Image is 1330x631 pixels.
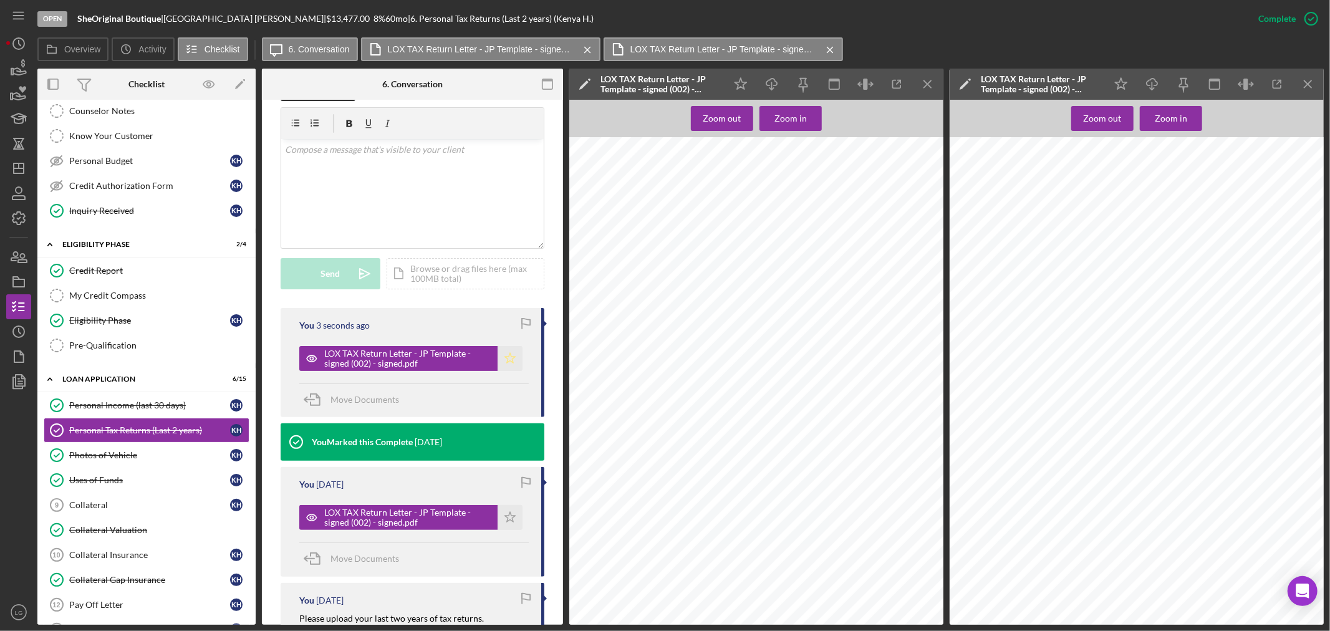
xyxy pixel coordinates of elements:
div: You Marked this Complete [312,437,413,447]
button: Overview [37,37,108,61]
label: Activity [138,44,166,54]
span: Move Documents [330,553,399,564]
span: out [733,296,743,303]
button: Zoom in [1140,106,1202,131]
span: 2025 [862,327,877,334]
span: , have not filed federal income tax returns for the year(s) [715,286,871,292]
div: Zoom out [1084,106,1122,131]
div: K H [230,574,243,586]
div: Personal Tax Returns (Last 2 years) [69,425,230,435]
span: I [995,286,996,292]
div: Zoom out [703,106,741,131]
span: 40 [1033,333,1035,335]
div: Open [37,11,67,27]
a: Credit Report [44,258,249,283]
a: My Credit Compass [44,283,249,308]
div: You [299,595,314,605]
div: 8 % [373,14,385,24]
a: Counselor Notes [44,99,249,123]
span: 2025 [1021,333,1026,335]
a: Eligibility PhaseKH [44,308,249,333]
time: 2025-08-20 21:23 [316,320,370,330]
div: Zoom in [774,106,807,131]
div: LOX TAX Return Letter - JP Template - signed (002) - signed.pdf [981,74,1099,94]
span: Aug [1014,333,1018,335]
a: Personal Income (last 30 days)KH [44,393,249,418]
span: Aug [635,333,640,335]
span: : [1029,333,1029,335]
div: Credit Report [69,266,249,276]
span: due to _______________________________________I plan on completing my tax returns for [668,297,926,304]
div: Pre-Qualification [69,340,249,350]
span: 08 [1222,327,1230,334]
div: Collateral Valuation [69,525,249,535]
div: K H [230,314,243,327]
span: / [1230,327,1231,334]
div: Loan Application [62,375,215,383]
span: To Whom It May Concern: [614,246,688,253]
span: 20 [652,333,655,335]
span: , have not filed federal income tax returns for the year(s) [1096,286,1251,292]
span: Date [816,345,829,352]
span: [GEOGRAPHIC_DATA] [996,333,1021,335]
button: LOX TAX Return Letter - JP Template - signed (002) - signed.pdf [604,37,843,61]
div: K H [230,549,243,561]
time: 2025-08-12 19:55 [415,437,442,447]
button: Move Documents [299,543,412,574]
span: / [849,327,851,334]
div: Collateral Gap Insurance [69,575,230,585]
time: 2025-08-04 20:50 [316,595,344,605]
label: 6. Conversation [289,44,350,54]
span: taxes [698,296,713,303]
div: K H [230,474,243,486]
span: due to _______________________________________I plan on completing my tax returns for [1048,297,1306,304]
span: 2015 [1015,284,1030,291]
span: , [642,333,643,335]
span: ) [1040,333,1041,335]
button: Move Documents [299,384,412,415]
label: LOX TAX Return Letter - JP Template - signed (002) - signed.pdf [630,44,817,54]
span: 5 [1019,333,1020,335]
button: Activity [112,37,174,61]
span: ( [1014,333,1014,335]
div: 60 mo [385,14,408,24]
span: 7 [999,284,1003,291]
span: [PERSON_NAME] [624,333,645,335]
span: 11 [649,333,652,335]
div: Photos of Vehicle [69,450,230,460]
time: 2025-08-12 19:55 [316,479,344,489]
div: Eligibility Phase [69,315,230,325]
span: ( [634,333,635,335]
span: year(s) in the near future. [995,306,1064,312]
div: Collateral Insurance [69,550,230,560]
a: Personal BudgetKH [44,148,249,173]
div: K H [230,155,243,167]
div: LOX TAX Return Letter - JP Template - signed (002) - signed.pdf [600,74,719,94]
span: taken [715,296,731,303]
div: K H [230,399,243,412]
a: Inquiry ReceivedKH [44,198,249,223]
div: You [299,479,314,489]
span: Client’s name [995,345,1033,352]
span: 2025 [643,333,648,335]
div: 6 / 15 [224,375,246,383]
span: Date [995,272,1008,279]
a: Pre-Qualification [44,333,249,358]
div: My Credit Compass [69,291,249,301]
span: 2025 [997,295,1012,302]
a: 12Pay Off LetterKH [44,592,249,617]
span: [PERSON_NAME] [639,284,700,291]
span: Hardship [1068,296,1096,303]
span: [GEOGRAPHIC_DATA] [617,327,667,332]
div: K H [230,499,243,511]
span: Move Documents [330,394,399,405]
span: [GEOGRAPHIC_DATA] [619,284,693,291]
tspan: 10 [52,551,60,559]
div: K H [230,449,243,461]
div: Complete [1258,6,1296,31]
button: Send [281,258,380,289]
label: LOX TAX Return Letter - JP Template - signed (002) - signed.pdf [388,44,575,54]
div: K H [230,424,243,436]
div: K H [230,599,243,611]
span: 30 [1030,333,1033,335]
